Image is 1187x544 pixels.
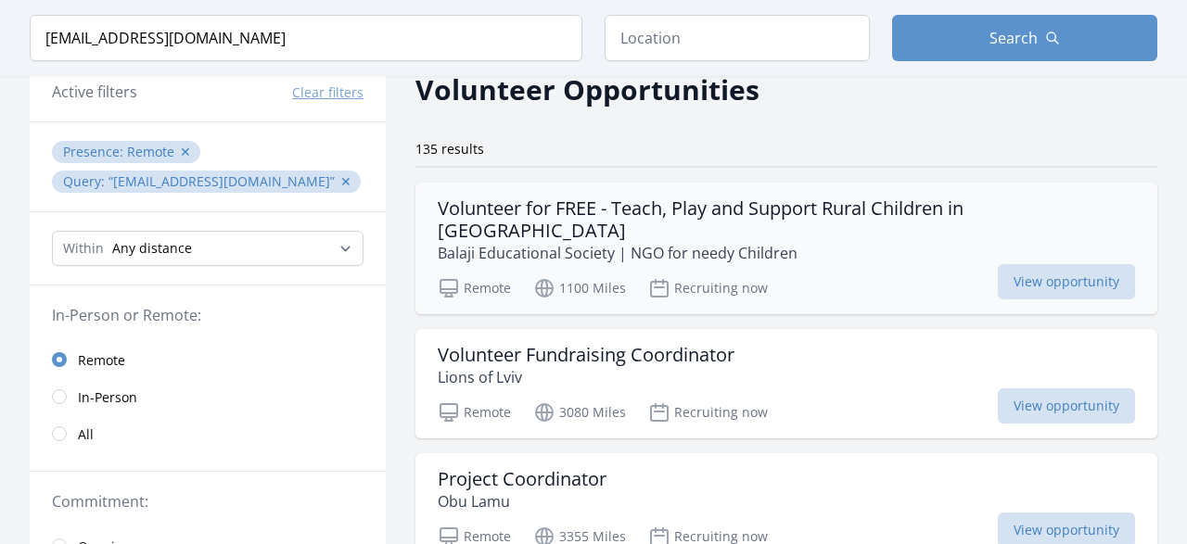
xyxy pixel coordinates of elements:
[30,15,582,61] input: Keyword
[292,83,364,102] button: Clear filters
[438,277,511,299] p: Remote
[52,490,364,512] legend: Commitment:
[30,415,386,452] a: All
[998,388,1135,424] span: View opportunity
[648,277,768,299] p: Recruiting now
[648,401,768,424] p: Recruiting now
[30,378,386,415] a: In-Person
[78,425,94,444] span: All
[127,143,174,160] span: Remote
[533,277,626,299] p: 1100 Miles
[438,197,1135,242] h3: Volunteer for FREE - Teach, Play and Support Rural Children in [GEOGRAPHIC_DATA]
[78,351,125,370] span: Remote
[605,15,870,61] input: Location
[892,15,1157,61] button: Search
[415,140,484,158] span: 135 results
[998,264,1135,299] span: View opportunity
[438,401,511,424] p: Remote
[438,468,606,490] h3: Project Coordinator
[989,27,1038,49] span: Search
[438,344,734,366] h3: Volunteer Fundraising Coordinator
[52,304,364,326] legend: In-Person or Remote:
[438,366,734,388] p: Lions of Lviv
[415,183,1157,314] a: Volunteer for FREE - Teach, Play and Support Rural Children in [GEOGRAPHIC_DATA] Balaji Education...
[63,143,127,160] span: Presence :
[78,388,137,407] span: In-Person
[63,172,108,190] span: Query :
[30,341,386,378] a: Remote
[180,143,191,161] button: ✕
[438,490,606,512] p: Obu Lamu
[340,172,351,191] button: ✕
[415,329,1157,438] a: Volunteer Fundraising Coordinator Lions of Lviv Remote 3080 Miles Recruiting now View opportunity
[533,401,626,424] p: 3080 Miles
[52,231,364,266] select: Search Radius
[108,172,335,190] q: [EMAIL_ADDRESS][DOMAIN_NAME]
[52,81,137,103] h3: Active filters
[415,69,759,110] h2: Volunteer Opportunities
[438,242,1135,264] p: Balaji Educational Society | NGO for needy Children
